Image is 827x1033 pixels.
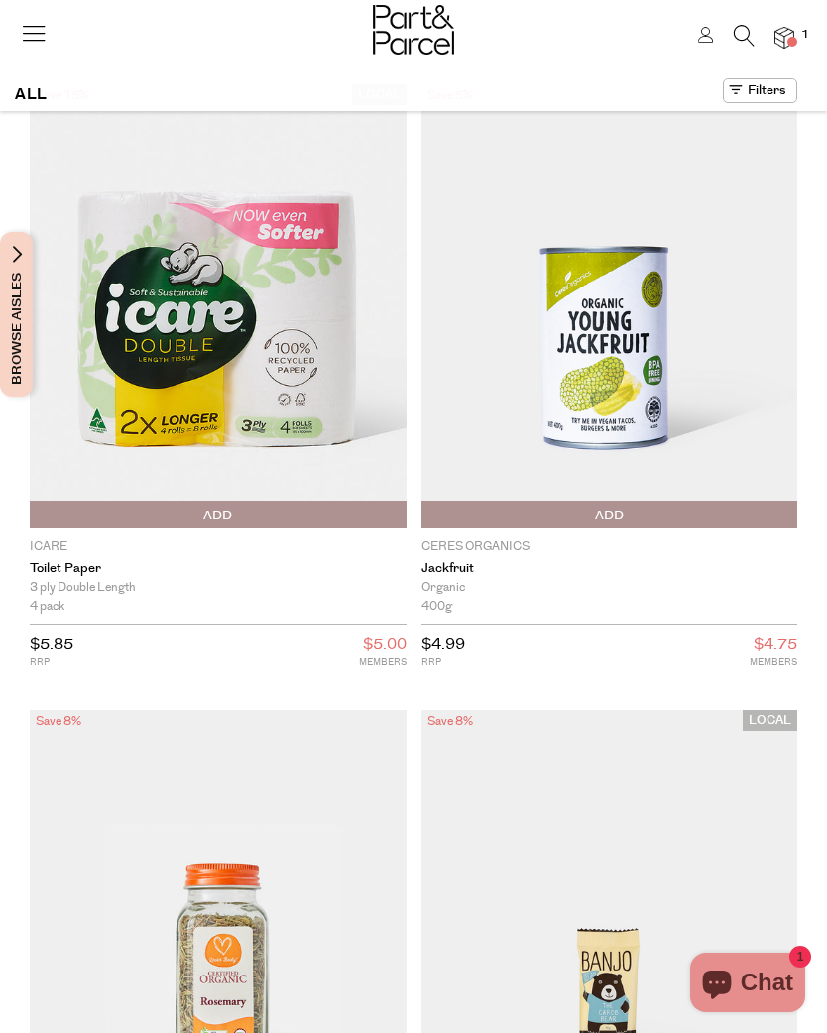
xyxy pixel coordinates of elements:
[30,710,87,734] div: Save 8%
[30,538,407,556] p: icare
[421,538,798,556] p: Ceres Organics
[373,5,454,55] img: Part&Parcel
[421,634,465,655] span: $4.99
[363,632,407,658] span: $5.00
[774,27,794,48] a: 1
[421,84,798,528] img: Jackfruit
[30,634,73,655] span: $5.85
[30,597,64,616] span: 4 pack
[30,561,407,577] a: Toilet Paper
[421,710,479,734] div: Save 8%
[30,578,407,597] div: 3 ply Double Length
[30,84,407,528] img: Toilet Paper
[421,578,798,597] div: Organic
[359,655,407,670] small: MEMBERS
[6,232,28,397] span: Browse Aisles
[684,953,811,1017] inbox-online-store-chat: Shopify online store chat
[15,78,48,111] h1: ALL
[421,561,798,577] a: Jackfruit
[743,710,797,731] span: LOCAL
[796,26,814,44] span: 1
[30,655,73,670] small: RRP
[421,597,452,616] span: 400g
[754,632,797,658] span: $4.75
[421,501,798,528] button: Add To Parcel
[750,655,797,670] small: MEMBERS
[30,501,407,528] button: Add To Parcel
[421,655,465,670] small: RRP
